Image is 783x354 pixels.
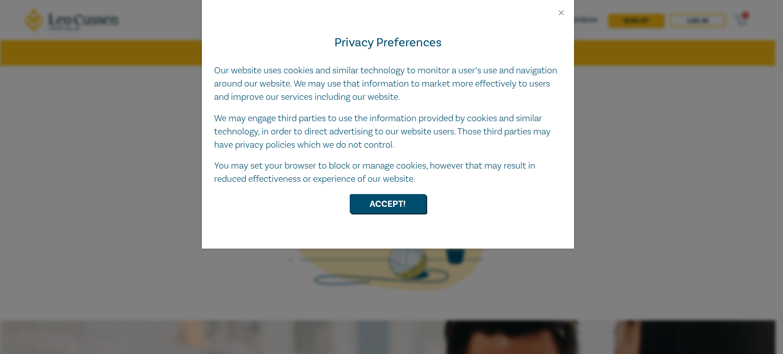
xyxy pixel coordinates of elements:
[214,64,562,104] p: Our website uses cookies and similar technology to monitor a user’s use and navigation around our...
[214,112,562,152] p: We may engage third parties to use the information provided by cookies and similar technology, in...
[214,34,562,52] h4: Privacy Preferences
[557,8,566,17] button: Close
[350,194,426,213] button: Accept!
[214,159,562,186] p: You may set your browser to block or manage cookies, however that may result in reduced effective...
